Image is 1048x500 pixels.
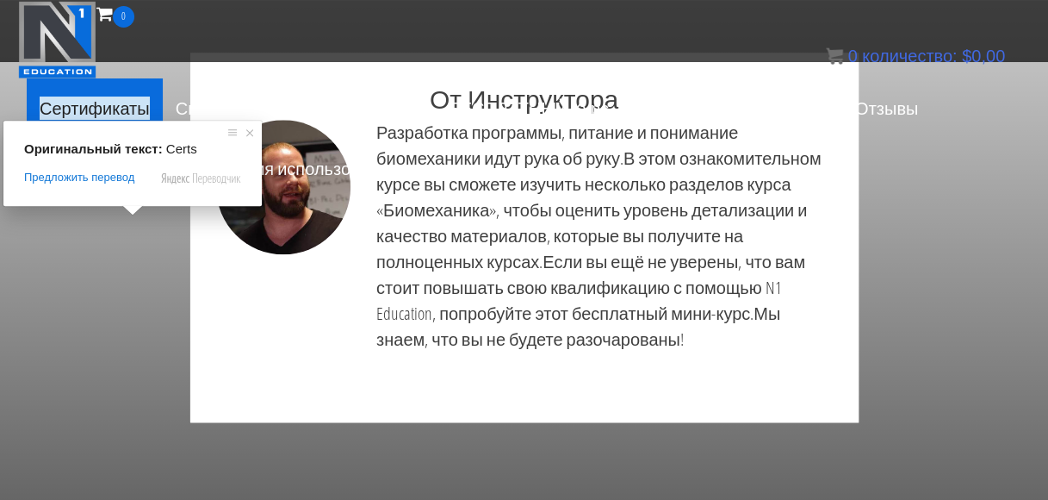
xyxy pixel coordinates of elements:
[18,1,96,78] img: n1-образование
[411,139,474,199] a: вход
[96,2,134,25] a: 0
[862,47,957,66] ya-tr-span: количество:
[113,6,134,28] span: 0
[436,78,629,139] a: БЕСПЛАТНЫЙ Курс
[826,47,1005,66] a: 0 количество: $0,00
[24,170,134,185] span: Предложить перевод
[376,250,805,325] ya-tr-span: Если вы ещё не уверены, что вам стоит повышать свою квалификацию с помощью N1 Education, попробуй...
[971,47,1005,66] ya-tr-span: 0,00
[163,78,302,139] a: Список курсов
[855,97,918,120] ya-tr-span: Отзывы
[315,97,423,120] ya-tr-span: Мероприятия
[643,97,717,120] ya-tr-span: Контакты
[302,78,436,139] a: Мероприятия
[27,78,163,139] a: Сертификаты
[847,47,857,66] ya-tr-span: 0
[24,141,163,156] span: Оригинальный текст:
[40,97,150,120] ya-tr-span: Сертификаты
[842,78,931,139] a: Отзывы
[195,139,410,199] a: Условия использования
[826,47,843,65] img: icon11.png
[962,47,971,66] ya-tr-span: $
[376,147,821,273] ya-tr-span: В этом ознакомительном курсе вы сможете изучить несколько разделов курса «Биомеханика», чтобы оце...
[743,97,829,120] ya-tr-span: Почему N1?
[449,97,608,120] ya-tr-span: БЕСПЛАТНЫЙ Курс
[176,97,289,120] ya-tr-span: Список курсов
[730,78,842,139] a: Почему N1?
[166,141,197,156] span: Certs
[630,78,730,139] a: Контакты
